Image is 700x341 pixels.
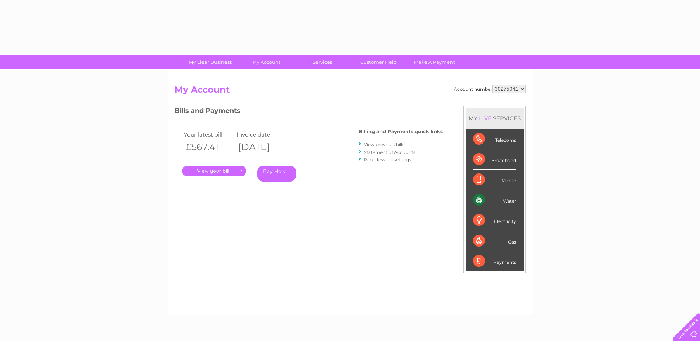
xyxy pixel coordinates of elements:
[292,55,353,69] a: Services
[473,190,516,210] div: Water
[473,251,516,271] div: Payments
[175,85,526,99] h2: My Account
[235,139,288,155] th: [DATE]
[348,55,409,69] a: Customer Help
[473,231,516,251] div: Gas
[364,157,411,162] a: Paperless bill settings
[182,139,235,155] th: £567.41
[235,130,288,139] td: Invoice date
[182,166,246,176] a: .
[175,106,443,118] h3: Bills and Payments
[466,108,524,129] div: MY SERVICES
[180,55,241,69] a: My Clear Business
[477,115,493,122] div: LIVE
[364,149,415,155] a: Statement of Accounts
[257,166,296,182] a: Pay Here
[364,142,404,147] a: View previous bills
[404,55,465,69] a: Make A Payment
[473,149,516,170] div: Broadband
[473,129,516,149] div: Telecoms
[473,210,516,231] div: Electricity
[182,130,235,139] td: Your latest bill
[236,55,297,69] a: My Account
[359,129,443,134] h4: Billing and Payments quick links
[454,85,526,93] div: Account number
[473,170,516,190] div: Mobile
